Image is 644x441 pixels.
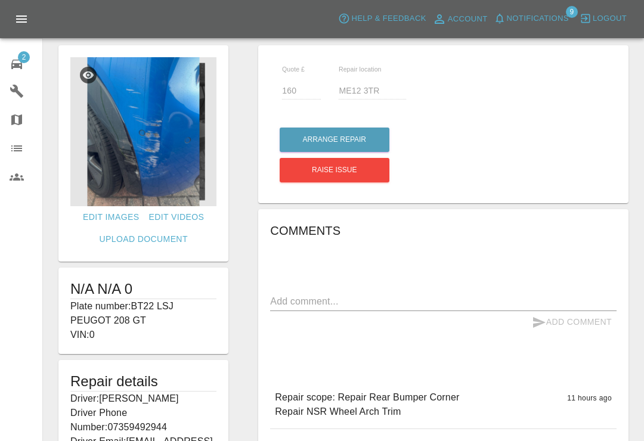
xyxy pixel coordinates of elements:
h1: N/A N/A 0 [70,279,216,299]
a: Edit Videos [144,206,209,228]
a: Upload Document [94,228,192,250]
p: Repair scope: Repair Rear Bumper Corner Repair NSR Wheel Arch Trim [275,390,459,419]
button: Arrange Repair [280,128,389,152]
span: Account [448,13,488,26]
button: Open drawer [7,5,36,33]
span: 11 hours ago [567,394,612,402]
span: Help & Feedback [351,12,426,26]
p: VIN: 0 [70,328,216,342]
button: Raise issue [280,158,389,182]
span: Logout [593,12,627,26]
span: 9 [566,6,578,18]
button: Help & Feedback [335,10,429,28]
span: Repair location [339,66,382,73]
button: Logout [577,10,630,28]
p: Driver Phone Number: 07359492944 [70,406,216,434]
p: Driver: [PERSON_NAME] [70,392,216,406]
a: Edit Images [78,206,144,228]
span: Quote £ [282,66,305,73]
img: a233933f-11f0-438c-9cf6-1a9707a553f7 [70,57,216,206]
a: Account [429,10,491,29]
span: 2 [18,51,30,63]
h5: Repair details [70,372,216,391]
span: Notifications [507,12,569,26]
h6: Comments [270,221,617,240]
p: Plate number: BT22 LSJ PEUGOT 208 GT [70,299,216,328]
button: Notifications [491,10,572,28]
